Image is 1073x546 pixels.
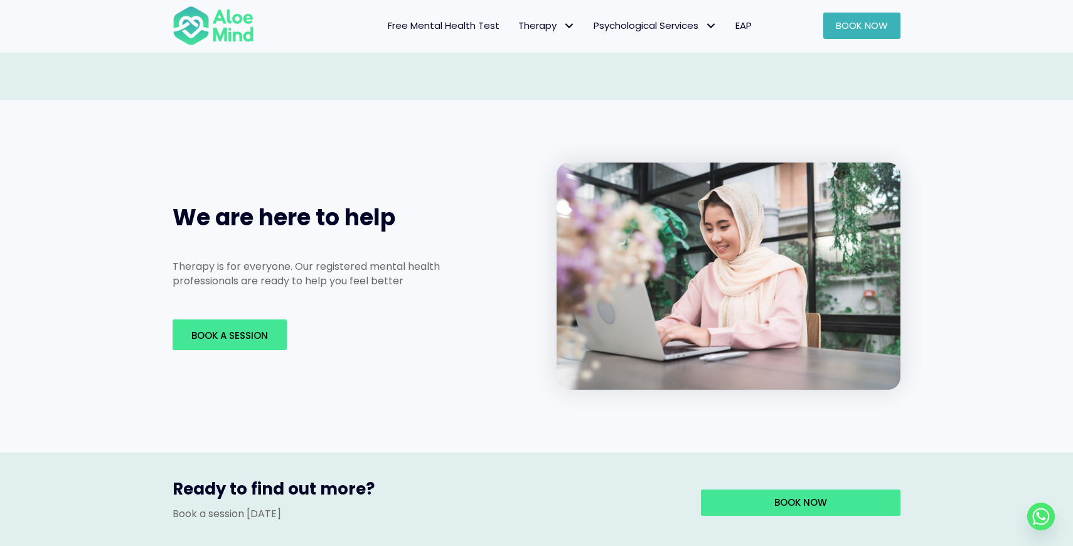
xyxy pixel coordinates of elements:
span: Book Now [836,19,888,32]
a: Book A Session [173,319,287,350]
span: Free Mental Health Test [388,19,499,32]
img: asian-laptop-session [557,163,900,389]
span: Psychological Services [594,19,717,32]
nav: Menu [270,13,761,39]
a: EAP [726,13,761,39]
span: Therapy: submenu [560,17,578,35]
h3: Ready to find out more? [173,478,682,506]
span: We are here to help [173,201,395,233]
a: Free Mental Health Test [378,13,509,39]
a: Book Now [823,13,900,39]
span: EAP [735,19,752,32]
p: Book a session [DATE] [173,506,682,521]
span: Book A Session [191,329,268,342]
span: Book now [774,496,827,509]
p: Therapy is for everyone. Our registered mental health professionals are ready to help you feel be... [173,259,481,288]
a: Psychological ServicesPsychological Services: submenu [584,13,726,39]
a: TherapyTherapy: submenu [509,13,584,39]
span: Therapy [518,19,575,32]
a: Whatsapp [1027,503,1055,530]
span: Psychological Services: submenu [702,17,720,35]
img: Aloe mind Logo [173,5,254,46]
a: Book now [701,490,900,516]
